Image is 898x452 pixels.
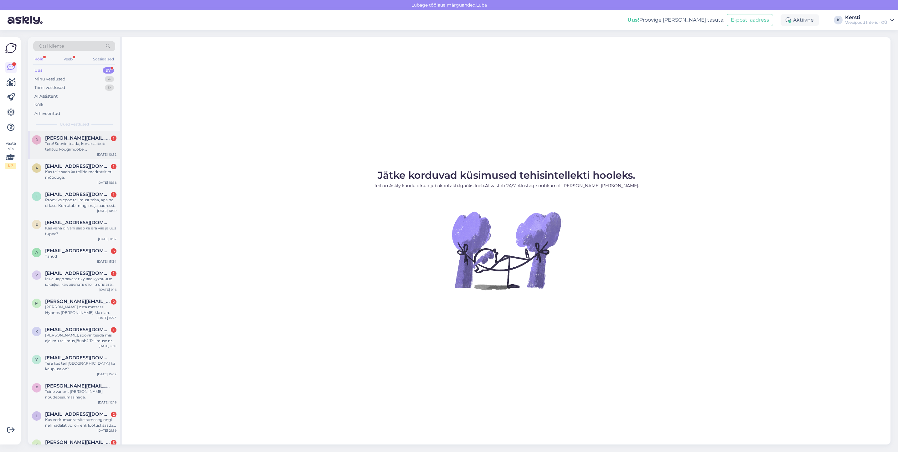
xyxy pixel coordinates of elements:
span: t [36,194,38,198]
button: E-posti aadress [727,14,773,26]
a: KerstiVeebipood Interior OÜ [845,15,894,25]
div: Arhiveeritud [34,110,60,117]
div: Tere kas teil [GEOGRAPHIC_DATA] ka kauplust on? [45,361,116,372]
span: Jätke korduvad küsimused tehisintellekti hooleks. [378,169,635,181]
div: Tänud [45,254,116,259]
div: [DATE] 10:59 [97,208,116,213]
span: edapihlak15@gmail.com [45,220,110,225]
div: Teine variant [PERSON_NAME] nõudepesumasinaga. [45,389,116,400]
span: aikiraag@mail.ee [45,163,110,169]
span: ykrigulson@gmail.com [45,355,110,361]
div: [PERSON_NAME], soovin teada mis ajal mu tellimus jõuab? Tellimuse nr 000006319 [45,332,116,344]
span: vitalikfedorcuk64@gmail.com [45,270,110,276]
div: Minu vestlused [34,76,65,82]
div: 1 [111,164,116,169]
span: k [35,442,38,446]
span: Uued vestlused [60,121,89,127]
div: [DATE] 9:16 [99,287,116,292]
div: Kõik [34,102,44,108]
img: Askly Logo [5,42,17,54]
span: v [35,273,38,277]
span: michal.karasiewicz@gmail.com [45,299,110,304]
div: AI Assistent [34,93,58,100]
div: Veeb [62,55,74,63]
div: 3 [111,248,116,254]
span: k [35,329,38,334]
span: kristi.jeeger@gmail.com [45,439,110,445]
span: keerig@gmail.com [45,327,110,332]
span: lilja18@hotmail.com [45,411,110,417]
div: 4 [105,76,114,82]
div: [DATE] 15:58 [97,180,116,185]
img: Vestlus pole aktiivne [450,194,563,307]
div: [DATE] 12:16 [98,400,116,405]
div: K [834,16,843,24]
div: Uus [34,67,43,74]
div: 1 [111,271,116,276]
p: Teil on Askly kaudu olnud juba kontakti. Igaüks loeb. AI vastab 24/7. Alustage nutikamat [PERSON_... [374,182,639,189]
div: [DATE] 21:39 [97,428,116,433]
div: Sotsiaalsed [92,55,115,63]
font: Aktiivne [793,17,814,23]
div: [DATE] 10:52 [97,152,116,157]
div: 2 [111,299,116,305]
span: Otsi kliente [39,43,64,49]
div: Kas vana diivani saab ka ära viia ja uus tuppa? [45,225,116,237]
div: Tere! Soovin teada, kuna saabub tellitud köögimööbel [DOMAIN_NAME]. [PHONE_NUMBER] [45,141,116,152]
span: m [35,301,39,306]
span: e [35,385,38,390]
span: erik.raagmets@gmail.com [45,383,110,389]
b: Uus! [627,17,639,23]
div: Мне надо заказать у вас кухонные шкафы , как зделать ето , и оплата при получения или как? [45,276,116,287]
div: [PERSON_NAME] osta matrassi Hypnos [PERSON_NAME] Ma elan [GEOGRAPHIC_DATA]. Kas pakute saatmist [... [45,304,116,316]
span: y [35,357,38,362]
font: Luba [476,2,487,8]
div: [DATE] 15:02 [97,372,116,377]
span: thorgrupp@gmail.com [45,192,110,197]
span: l [36,413,38,418]
span: e [35,222,38,227]
div: Kersti [845,15,887,20]
span: a [35,166,38,170]
div: 3 [111,440,116,445]
div: 2 [111,412,116,417]
div: [DATE] 16:11 [99,344,116,348]
span: roland.kiristaja@gmail.com [45,135,110,141]
div: Kas teilt saab ka tellida madratsit eri mõõduga. [45,169,116,180]
div: Kas vedrumadratsite tarneaeg ongi neli nädalat või on ehk lootust saada madrats kätte ühe nädalaga? [45,417,116,428]
span: r [35,137,38,142]
div: Prooviks epoe tellimust teha, aga no ei lase. Korrutab mingi maja aadressi teemat, kuigi kõik and... [45,197,116,208]
div: Kõik [33,55,44,63]
div: 0 [105,85,114,91]
div: [DATE] 15:23 [97,316,116,320]
div: 1 / 3 [5,163,16,169]
font: Vaata siia [5,141,16,152]
div: 1 [111,327,116,333]
span: almann.kaili@gmail.com [45,248,110,254]
span: a [35,250,38,255]
div: [DATE] 11:57 [98,237,116,241]
div: [DATE] 15:34 [97,259,116,264]
div: 1 [111,136,116,141]
div: 97 [103,67,114,74]
div: Veebipood Interior OÜ [845,20,887,25]
div: 1 [111,192,116,198]
div: Proovige [PERSON_NAME] tasuta: [627,16,724,24]
div: Tiimi vestlused [34,85,65,91]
